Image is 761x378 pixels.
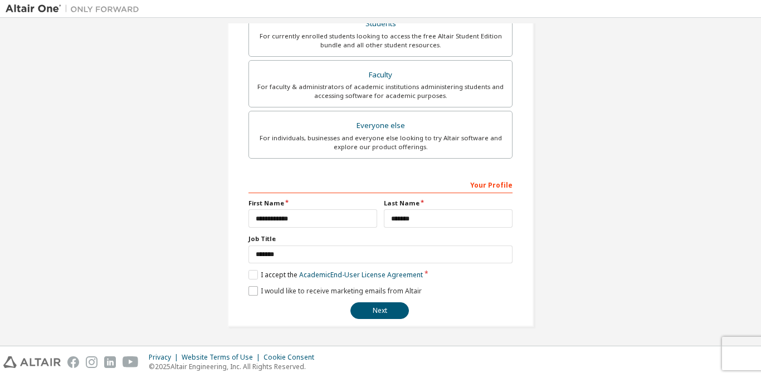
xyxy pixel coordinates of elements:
label: Job Title [248,234,513,243]
div: Privacy [149,353,182,362]
label: Last Name [384,199,513,208]
div: For faculty & administrators of academic institutions administering students and accessing softwa... [256,82,505,100]
img: altair_logo.svg [3,356,61,368]
label: First Name [248,199,377,208]
label: I would like to receive marketing emails from Altair [248,286,422,296]
div: For currently enrolled students looking to access the free Altair Student Edition bundle and all ... [256,32,505,50]
button: Next [350,302,409,319]
img: facebook.svg [67,356,79,368]
div: For individuals, businesses and everyone else looking to try Altair software and explore our prod... [256,134,505,151]
div: Your Profile [248,175,513,193]
img: linkedin.svg [104,356,116,368]
div: Faculty [256,67,505,83]
div: Cookie Consent [264,353,321,362]
img: Altair One [6,3,145,14]
div: Everyone else [256,118,505,134]
div: Website Terms of Use [182,353,264,362]
img: youtube.svg [123,356,139,368]
a: Academic End-User License Agreement [299,270,423,279]
label: I accept the [248,270,423,279]
div: Students [256,16,505,32]
p: © 2025 Altair Engineering, Inc. All Rights Reserved. [149,362,321,371]
img: instagram.svg [86,356,97,368]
